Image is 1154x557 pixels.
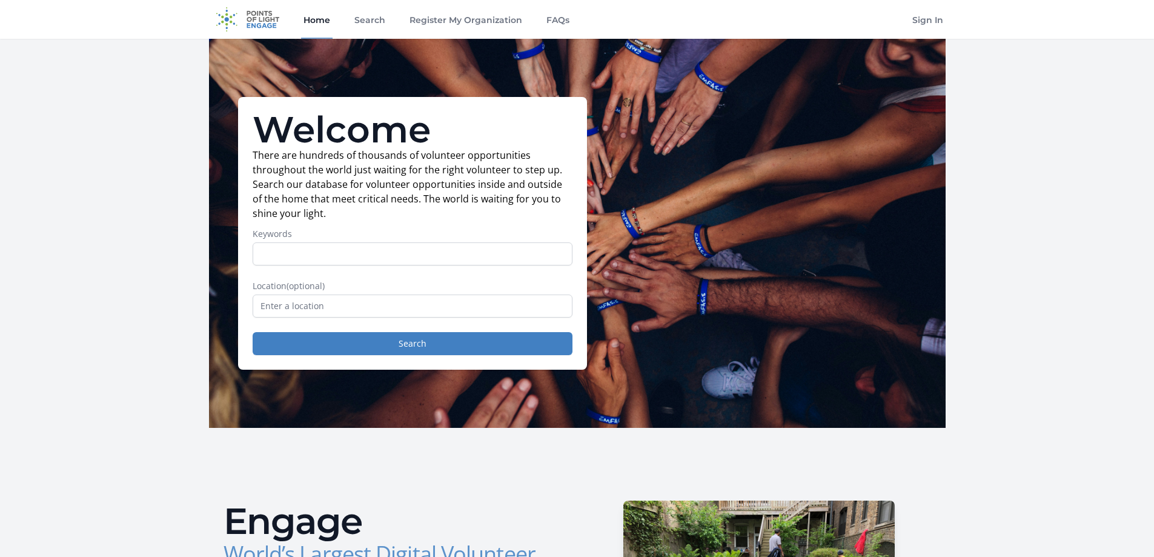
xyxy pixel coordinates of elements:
[224,503,568,539] h2: Engage
[253,228,572,240] label: Keywords
[253,112,572,148] h1: Welcome
[287,280,325,292] span: (optional)
[253,295,572,318] input: Enter a location
[253,148,572,221] p: There are hundreds of thousands of volunteer opportunities throughout the world just waiting for ...
[253,332,572,355] button: Search
[253,280,572,292] label: Location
